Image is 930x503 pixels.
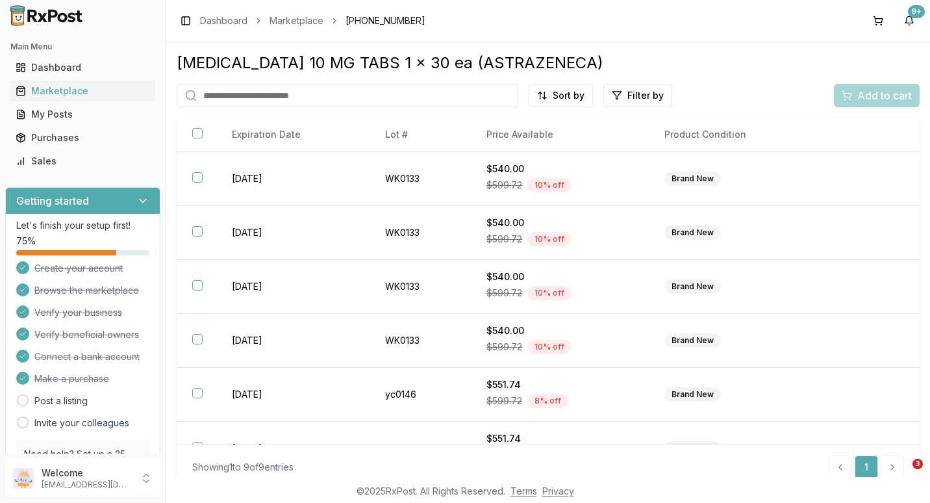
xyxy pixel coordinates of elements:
div: Brand New [664,333,721,348]
td: WK0133 [370,260,471,314]
button: Marketplace [5,81,160,101]
div: Brand New [664,226,721,240]
span: $599.72 [486,233,522,246]
div: Purchases [16,131,150,144]
div: Brand New [664,172,721,186]
img: RxPost Logo [5,5,88,26]
th: Price Available [471,118,649,152]
p: [EMAIL_ADDRESS][DOMAIN_NAME] [42,480,132,490]
div: 10 % off [527,286,572,300]
a: Invite your colleagues [34,417,129,430]
img: User avatar [13,468,34,489]
div: $540.00 [486,324,633,337]
h3: Getting started [16,193,89,209]
td: [DATE] [216,260,370,314]
td: WK0133 [370,314,471,368]
a: Privacy [542,485,574,497]
a: Marketplace [10,79,155,103]
div: Sales [16,155,150,168]
span: Verify beneficial owners [34,328,139,341]
span: $599.72 [486,341,522,354]
p: Welcome [42,467,132,480]
div: My Posts [16,108,150,121]
button: Sort by [529,84,593,107]
span: $599.72 [486,179,522,192]
a: Terms [510,485,537,497]
a: Post a listing [34,394,88,407]
td: WK0133 [370,152,471,206]
p: Need help? Set up a 25 minute call with our team to set up. [24,448,142,487]
span: Verify your business [34,306,122,319]
div: Showing 1 to 9 of 9 entries [192,461,294,474]
button: Sales [5,151,160,172]
button: Filter by [603,84,672,107]
span: Sort by [553,89,584,102]
div: 9+ [908,5,925,18]
td: WK0133 [370,206,471,260]
div: $540.00 [486,270,633,283]
button: My Posts [5,104,160,125]
a: My Posts [10,103,155,126]
td: yc0146 [370,368,471,422]
iframe: Intercom live chat [886,459,917,490]
div: $551.74 [486,432,633,445]
span: Make a purchase [34,372,109,385]
th: Lot # [370,118,471,152]
a: Sales [10,149,155,173]
div: Brand New [664,441,721,456]
div: $551.74 [486,378,633,391]
td: [DATE] [216,422,370,476]
span: $599.72 [486,287,522,300]
nav: breadcrumb [200,14,425,27]
span: Filter by [627,89,664,102]
td: yc146 [370,422,471,476]
div: 10 % off [527,178,572,192]
a: 1 [855,456,878,479]
div: 10 % off [527,232,572,246]
p: Let's finish your setup first! [16,219,149,232]
a: Marketplace [270,14,323,27]
div: Dashboard [16,61,150,74]
button: Dashboard [5,57,160,78]
div: 8 % off [527,394,568,408]
td: [DATE] [216,314,370,368]
a: Dashboard [10,56,155,79]
td: [DATE] [216,152,370,206]
span: Browse the marketplace [34,284,139,297]
span: $599.72 [486,394,522,407]
button: 9+ [899,10,920,31]
a: Dashboard [200,14,247,27]
td: [DATE] [216,206,370,260]
div: 10 % off [527,340,572,354]
span: 3 [912,459,923,469]
div: $540.00 [486,216,633,229]
div: [MEDICAL_DATA] 10 MG TABS 1 x 30 ea (ASTRAZENECA) [177,53,920,73]
span: Connect a bank account [34,350,140,363]
nav: pagination [829,456,904,479]
td: [DATE] [216,368,370,422]
div: $540.00 [486,162,633,175]
th: Expiration Date [216,118,370,152]
span: [PHONE_NUMBER] [346,14,425,27]
div: Brand New [664,387,721,402]
th: Product Condition [649,118,822,152]
h2: Main Menu [10,42,155,52]
a: Purchases [10,126,155,149]
button: Purchases [5,127,160,148]
div: Brand New [664,279,721,294]
span: 75 % [16,235,36,248]
div: Marketplace [16,84,150,97]
span: Create your account [34,262,123,275]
